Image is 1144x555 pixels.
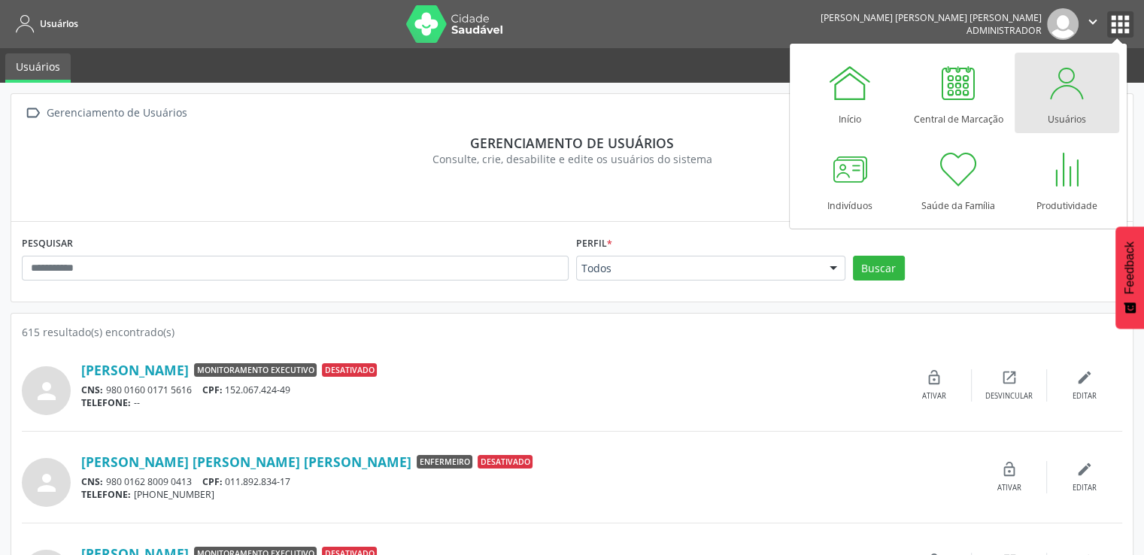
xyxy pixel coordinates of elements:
[821,11,1042,24] div: [PERSON_NAME] [PERSON_NAME] [PERSON_NAME]
[1047,8,1079,40] img: img
[5,53,71,83] a: Usuários
[1015,139,1119,220] a: Produtividade
[81,396,897,409] div: --
[417,455,472,469] span: Enfermeiro
[81,362,189,378] a: [PERSON_NAME]
[32,135,1112,151] div: Gerenciamento de usuários
[1073,483,1097,493] div: Editar
[478,455,533,469] span: Desativado
[906,139,1011,220] a: Saúde da Família
[81,396,131,409] span: TELEFONE:
[1107,11,1133,38] button: apps
[32,151,1112,167] div: Consulte, crie, desabilite e edite os usuários do sistema
[1085,14,1101,30] i: 
[22,232,73,256] label: PESQUISAR
[81,488,131,501] span: TELEFONE:
[985,391,1033,402] div: Desvincular
[798,139,903,220] a: Indivíduos
[33,469,60,496] i: person
[1073,391,1097,402] div: Editar
[22,102,190,124] a:  Gerenciamento de Usuários
[966,24,1042,37] span: Administrador
[81,384,897,396] div: 980 0160 0171 5616 152.067.424-49
[1076,369,1093,386] i: edit
[81,488,972,501] div: [PHONE_NUMBER]
[853,256,905,281] button: Buscar
[1115,226,1144,329] button: Feedback - Mostrar pesquisa
[926,369,942,386] i: lock_open
[22,324,1122,340] div: 615 resultado(s) encontrado(s)
[202,475,223,488] span: CPF:
[322,363,377,377] span: Desativado
[1015,53,1119,133] a: Usuários
[81,453,411,470] a: [PERSON_NAME] [PERSON_NAME] [PERSON_NAME]
[581,261,815,276] span: Todos
[1001,369,1018,386] i: open_in_new
[40,17,78,30] span: Usuários
[997,483,1021,493] div: Ativar
[1123,241,1136,294] span: Feedback
[81,475,103,488] span: CNS:
[576,232,612,256] label: Perfil
[922,391,946,402] div: Ativar
[202,384,223,396] span: CPF:
[1079,8,1107,40] button: 
[906,53,1011,133] a: Central de Marcação
[194,363,317,377] span: Monitoramento Executivo
[33,378,60,405] i: person
[44,102,190,124] div: Gerenciamento de Usuários
[22,102,44,124] i: 
[81,384,103,396] span: CNS:
[1001,461,1018,478] i: lock_open
[1076,461,1093,478] i: edit
[11,11,78,36] a: Usuários
[798,53,903,133] a: Início
[81,475,972,488] div: 980 0162 8009 0413 011.892.834-17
